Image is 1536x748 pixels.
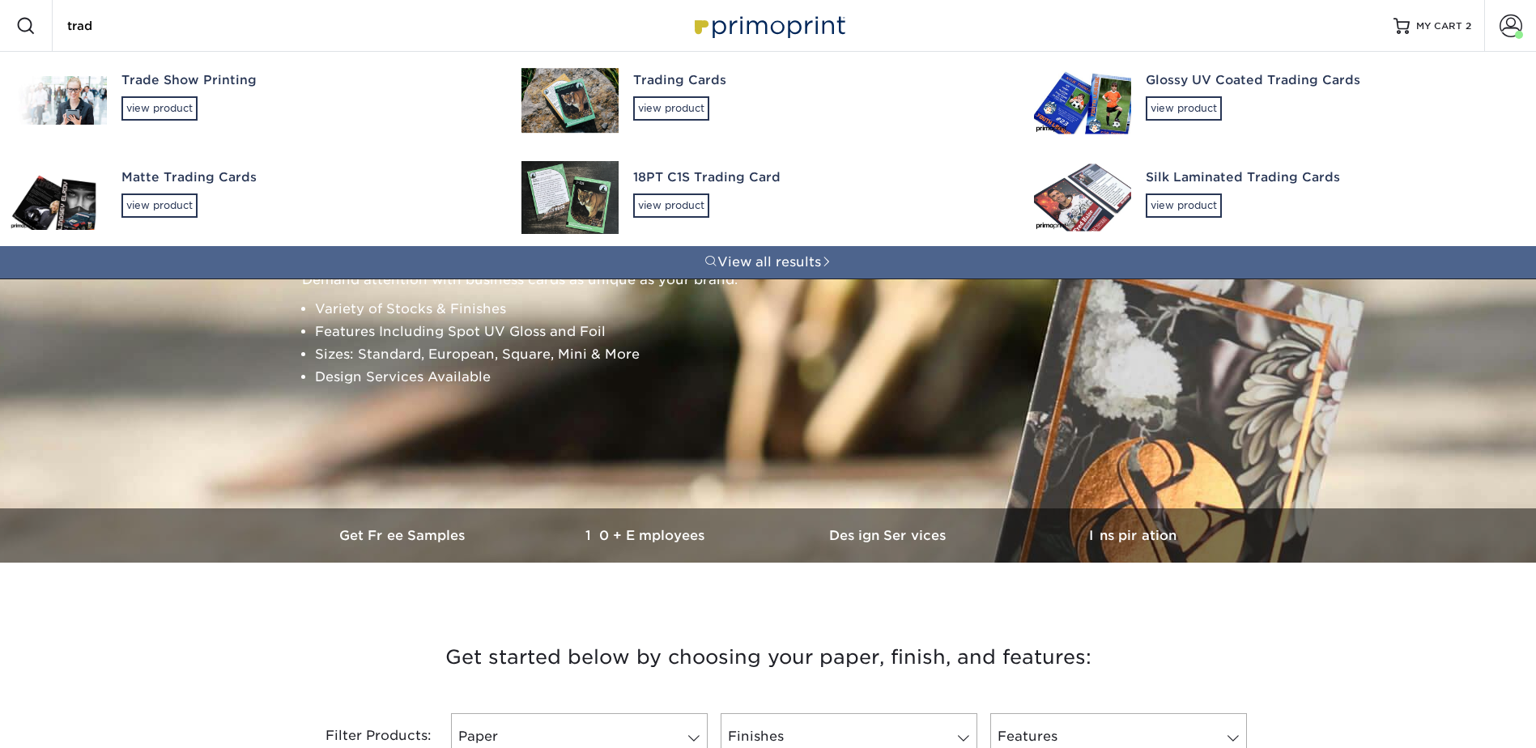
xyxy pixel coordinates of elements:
a: 10+ Employees [525,508,768,563]
li: Sizes: Standard, European, Square, Mini & More [315,343,1249,366]
h3: Inspiration [1011,528,1254,543]
a: Inspiration [1011,508,1254,563]
div: view product [633,193,709,218]
div: Glossy UV Coated Trading Cards [1146,71,1517,90]
h3: 10+ Employees [525,528,768,543]
a: Design Services [768,508,1011,563]
div: Trade Show Printing [121,71,492,90]
div: Trading Cards [633,71,1004,90]
h3: Design Services [768,528,1011,543]
div: Silk Laminated Trading Cards [1146,168,1517,187]
div: view product [1146,96,1222,121]
h3: Get Free Samples [283,528,525,543]
img: Matte Trading Cards [10,165,107,230]
img: Trade Show Printing [10,76,107,125]
li: Variety of Stocks & Finishes [315,298,1249,321]
span: 2 [1466,20,1471,32]
div: view product [121,96,198,121]
img: 18PT C1S Trading Card [521,161,619,234]
a: Silk Laminated Trading Cardsview product [1024,149,1536,246]
div: view product [121,193,198,218]
h3: Get started below by choosing your paper, finish, and features: [295,621,1242,694]
li: Design Services Available [315,366,1249,389]
li: Features Including Spot UV Gloss and Foil [315,321,1249,343]
a: 18PT C1S Trading Cardview product [512,149,1023,246]
p: Demand attention with business cards as unique as your brand. [302,269,1249,291]
span: MY CART [1416,19,1462,33]
div: Matte Trading Cards [121,168,492,187]
div: 18PT C1S Trading Card [633,168,1004,187]
img: Silk Laminated Trading Cards [1034,164,1131,231]
div: view product [633,96,709,121]
img: Trading Cards [521,68,619,133]
img: Primoprint [687,8,849,43]
a: Glossy UV Coated Trading Cardsview product [1024,52,1536,149]
a: Trading Cardsview product [512,52,1023,149]
a: Get Free Samples [283,508,525,563]
input: SEARCH PRODUCTS..... [66,16,223,36]
div: view product [1146,193,1222,218]
img: Glossy UV Coated Trading Cards [1034,66,1131,134]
